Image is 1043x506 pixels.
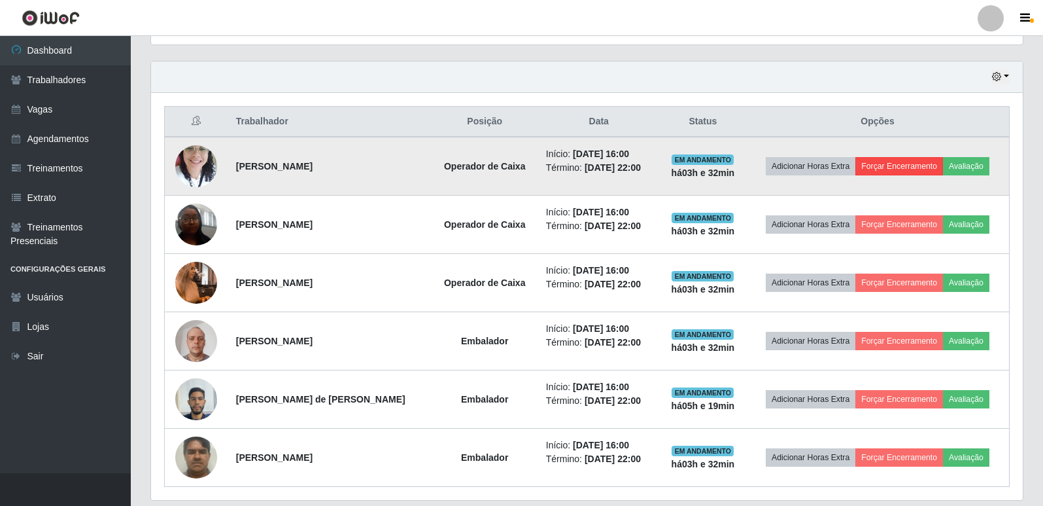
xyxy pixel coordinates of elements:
[672,271,734,281] span: EM ANDAMENTO
[943,274,989,292] button: Avaliação
[461,452,508,463] strong: Embalador
[943,332,989,350] button: Avaliação
[855,448,943,467] button: Forçar Encerramento
[585,162,641,173] time: [DATE] 22:00
[855,157,943,175] button: Forçar Encerramento
[672,401,735,411] strong: há 05 h e 19 min
[943,448,989,467] button: Avaliação
[672,168,735,178] strong: há 03 h e 32 min
[461,394,508,405] strong: Embalador
[175,429,217,485] img: 1752587880902.jpeg
[175,313,217,369] img: 1723391026413.jpeg
[766,332,855,350] button: Adicionar Horas Extra
[855,215,943,234] button: Forçar Encerramento
[855,274,943,292] button: Forçar Encerramento
[175,138,217,194] img: 1739952008601.jpeg
[672,446,734,456] span: EM ANDAMENTO
[546,322,652,336] li: Início:
[175,245,217,320] img: 1740599758812.jpeg
[22,10,80,26] img: CoreUI Logo
[546,336,652,350] li: Término:
[546,452,652,466] li: Término:
[672,154,734,165] span: EM ANDAMENTO
[766,274,855,292] button: Adicionar Horas Extra
[546,161,652,175] li: Término:
[672,284,735,295] strong: há 03 h e 32 min
[175,196,217,252] img: 1702981001792.jpeg
[444,219,526,230] strong: Operador de Caixa
[573,207,629,217] time: [DATE] 16:00
[766,448,855,467] button: Adicionar Horas Extra
[432,107,538,137] th: Posição
[573,323,629,334] time: [DATE] 16:00
[546,264,652,278] li: Início:
[236,336,313,346] strong: [PERSON_NAME]
[236,452,313,463] strong: [PERSON_NAME]
[943,215,989,234] button: Avaliação
[444,278,526,288] strong: Operador de Caixa
[444,161,526,172] strong: Operador de Caixa
[538,107,660,137] th: Data
[585,337,641,348] time: [DATE] 22:00
[766,390,855,408] button: Adicionar Horas Extra
[546,206,652,219] li: Início:
[573,382,629,392] time: [DATE] 16:00
[236,219,313,230] strong: [PERSON_NAME]
[175,371,217,427] img: 1736956846445.jpeg
[672,342,735,353] strong: há 03 h e 32 min
[546,380,652,394] li: Início:
[546,278,652,291] li: Término:
[573,265,629,276] time: [DATE] 16:00
[546,147,652,161] li: Início:
[573,440,629,450] time: [DATE] 16:00
[672,329,734,340] span: EM ANDAMENTO
[573,149,629,159] time: [DATE] 16:00
[585,395,641,406] time: [DATE] 22:00
[766,215,855,234] button: Adicionar Horas Extra
[855,390,943,408] button: Forçar Encerramento
[546,394,652,408] li: Término:
[585,279,641,289] time: [DATE] 22:00
[943,157,989,175] button: Avaliação
[855,332,943,350] button: Forçar Encerramento
[585,454,641,464] time: [DATE] 22:00
[236,394,405,405] strong: [PERSON_NAME] de [PERSON_NAME]
[766,157,855,175] button: Adicionar Horas Extra
[746,107,1009,137] th: Opções
[461,336,508,346] strong: Embalador
[672,388,734,398] span: EM ANDAMENTO
[672,459,735,469] strong: há 03 h e 32 min
[672,213,734,223] span: EM ANDAMENTO
[660,107,746,137] th: Status
[236,161,313,172] strong: [PERSON_NAME]
[585,221,641,231] time: [DATE] 22:00
[943,390,989,408] button: Avaliação
[672,226,735,236] strong: há 03 h e 32 min
[228,107,432,137] th: Trabalhador
[236,278,313,288] strong: [PERSON_NAME]
[546,219,652,233] li: Término:
[546,439,652,452] li: Início:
